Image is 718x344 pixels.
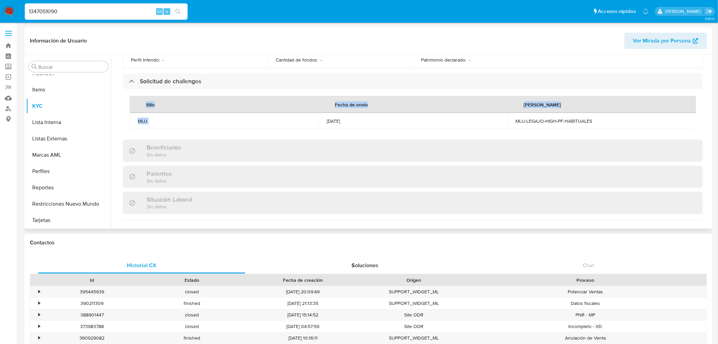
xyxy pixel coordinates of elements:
[123,73,703,89] div: Solicitud de challenges
[147,144,181,151] h3: Beneficiarios
[242,286,364,297] div: [DATE] 20:09:49
[123,140,703,162] div: BeneficiariosSin datos
[246,277,359,283] div: Fecha de creación
[171,7,185,16] button: search-icon
[42,332,142,344] div: 360929082
[242,309,364,321] div: [DATE] 15:14:52
[598,8,636,15] span: Accesos rápidos
[38,312,40,318] div: •
[30,239,707,246] h1: Contactos
[157,8,162,15] span: Alt
[147,170,172,177] h3: Parientes
[147,277,237,283] div: Estado
[26,147,111,163] button: Marcas AML
[42,321,142,332] div: 373983788
[131,57,160,63] p: Perfil Inferido :
[516,118,688,124] div: MLU-LEGAJO-HIGH-PF-HABITUALES
[242,332,364,344] div: [DATE] 10:16:11
[369,277,459,283] div: Origen
[464,332,707,344] div: Anulación de Venta
[364,286,464,297] div: SUPPORT_WIDGET_ML
[26,179,111,196] button: Reportes
[624,33,707,49] button: Ver Mirada por Persona
[26,131,111,147] button: Listas Externas
[26,82,111,98] button: Items
[364,332,464,344] div: SUPPORT_WIDGET_ML
[30,37,87,44] h1: Información de Usuario
[469,277,702,283] div: Proceso
[665,8,703,15] p: gregorio.negri@mercadolibre.com
[464,298,707,309] div: Datos fiscales
[142,332,242,344] div: finished
[706,8,713,15] a: Salir
[364,309,464,321] div: Site ODR
[242,298,364,309] div: [DATE] 21:13:35
[352,261,379,269] span: Soluciones
[142,309,242,321] div: closed
[38,335,40,341] div: •
[127,261,156,269] span: Historial CX
[633,33,691,49] span: Ver Mirada por Persona
[327,118,499,124] div: [DATE]
[38,323,40,330] div: •
[26,114,111,131] button: Lista Interna
[26,212,111,228] button: Tarjetas
[421,57,466,63] p: Patrimonio declarado :
[42,286,142,297] div: 395445939
[38,300,40,307] div: •
[276,57,318,63] p: Cantidad de fondos :
[138,96,163,113] div: Sitio
[138,118,310,124] div: MLU
[464,286,707,297] div: Potenciar Ventas
[142,321,242,332] div: closed
[142,298,242,309] div: finished
[140,78,201,85] h3: Solicitud de challenges
[364,321,464,332] div: Site ODR
[123,227,703,237] h1: Datos Fiscales
[516,96,569,113] div: [PERSON_NAME]
[147,196,192,203] h3: Situación Laboral
[163,57,164,63] p: -
[147,177,172,184] p: Sin datos
[25,7,188,16] input: Buscar usuario o caso...
[166,8,168,15] span: s
[364,298,464,309] div: SUPPORT_WIDGET_ML
[469,57,470,63] p: -
[464,321,707,332] div: Incompleto - XD
[147,203,192,210] p: Sin datos
[32,64,37,69] button: Buscar
[327,96,376,113] div: Fecha de envio
[147,151,181,158] p: Sin datos
[42,298,142,309] div: 390211309
[583,261,594,269] span: Chat
[643,8,649,14] a: Notificaciones
[464,309,707,321] div: PNR - MP
[26,98,111,114] button: KYC
[26,163,111,179] button: Perfiles
[123,166,703,188] div: ParientesSin datos
[321,57,322,63] p: -
[123,192,703,214] div: Situación LaboralSin datos
[47,277,137,283] div: Id
[38,64,106,70] input: Buscar
[242,321,364,332] div: [DATE] 04:57:59
[26,196,111,212] button: Restricciones Nuevo Mundo
[38,289,40,295] div: •
[42,309,142,321] div: 388901447
[142,286,242,297] div: closed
